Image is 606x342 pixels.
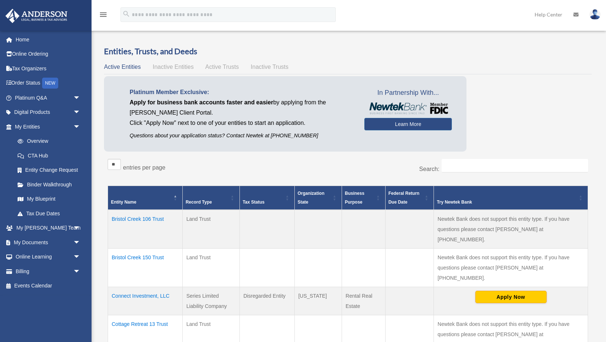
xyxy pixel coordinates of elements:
p: Click "Apply Now" next to one of your entities to start an application. [130,118,353,128]
a: Entity Change Request [10,163,88,178]
span: Entity Name [111,200,136,205]
div: Try Newtek Bank [437,198,577,207]
a: My Entitiesarrow_drop_down [5,119,88,134]
a: Online Learningarrow_drop_down [5,250,92,264]
span: Federal Return Due Date [388,191,420,205]
p: by applying from the [PERSON_NAME] Client Portal. [130,97,353,118]
span: arrow_drop_down [73,264,88,279]
td: Bristol Creek 106 Trust [108,210,183,249]
td: Bristol Creek 150 Trust [108,249,183,287]
span: Record Type [186,200,212,205]
img: NewtekBankLogoSM.png [368,103,448,114]
th: Tax Status: Activate to sort [239,186,294,210]
span: In Partnership With... [364,87,452,99]
span: arrow_drop_down [73,235,88,250]
td: Land Trust [182,249,239,287]
td: Disregarded Entity [239,287,294,315]
td: Newtek Bank does not support this entity type. If you have questions please contact [PERSON_NAME]... [434,249,588,287]
h3: Entities, Trusts, and Deeds [104,46,592,57]
span: Active Trusts [205,64,239,70]
a: Billingarrow_drop_down [5,264,92,279]
i: menu [99,10,108,19]
a: Home [5,32,92,47]
label: entries per page [123,164,166,171]
a: Platinum Q&Aarrow_drop_down [5,90,92,105]
td: Series Limited Liability Company [182,287,239,315]
a: Binder Walkthrough [10,177,88,192]
th: Federal Return Due Date: Activate to sort [385,186,434,210]
a: Tax Organizers [5,61,92,76]
td: Connect Investment, LLC [108,287,183,315]
td: Rental Real Estate [342,287,385,315]
a: Overview [10,134,84,149]
a: My Documentsarrow_drop_down [5,235,92,250]
span: arrow_drop_down [73,250,88,265]
label: Search: [419,166,439,172]
th: Organization State: Activate to sort [294,186,342,210]
td: [US_STATE] [294,287,342,315]
span: Inactive Trusts [251,64,289,70]
span: Inactive Entities [153,64,194,70]
a: Online Ordering [5,47,92,62]
a: CTA Hub [10,148,88,163]
span: Organization State [298,191,324,205]
span: arrow_drop_down [73,90,88,105]
span: Tax Status [243,200,265,205]
td: Newtek Bank does not support this entity type. If you have questions please contact [PERSON_NAME]... [434,210,588,249]
img: Anderson Advisors Platinum Portal [3,9,70,23]
th: Business Purpose: Activate to sort [342,186,385,210]
td: Land Trust [182,210,239,249]
a: Digital Productsarrow_drop_down [5,105,92,120]
a: Order StatusNEW [5,76,92,91]
th: Record Type: Activate to sort [182,186,239,210]
div: NEW [42,78,58,89]
a: menu [99,13,108,19]
a: Events Calendar [5,279,92,293]
a: Tax Due Dates [10,206,88,221]
a: My [PERSON_NAME] Teamarrow_drop_down [5,221,92,235]
img: User Pic [590,9,601,20]
a: Learn More [364,118,452,130]
th: Entity Name: Activate to invert sorting [108,186,183,210]
span: arrow_drop_down [73,105,88,120]
span: Active Entities [104,64,141,70]
p: Questions about your application status? Contact Newtek at [PHONE_NUMBER] [130,131,353,140]
span: Apply for business bank accounts faster and easier [130,99,273,105]
button: Apply Now [475,291,547,303]
i: search [122,10,130,18]
span: arrow_drop_down [73,221,88,236]
th: Try Newtek Bank : Activate to sort [434,186,588,210]
a: My Blueprint [10,192,88,207]
span: arrow_drop_down [73,119,88,134]
span: Business Purpose [345,191,364,205]
p: Platinum Member Exclusive: [130,87,353,97]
